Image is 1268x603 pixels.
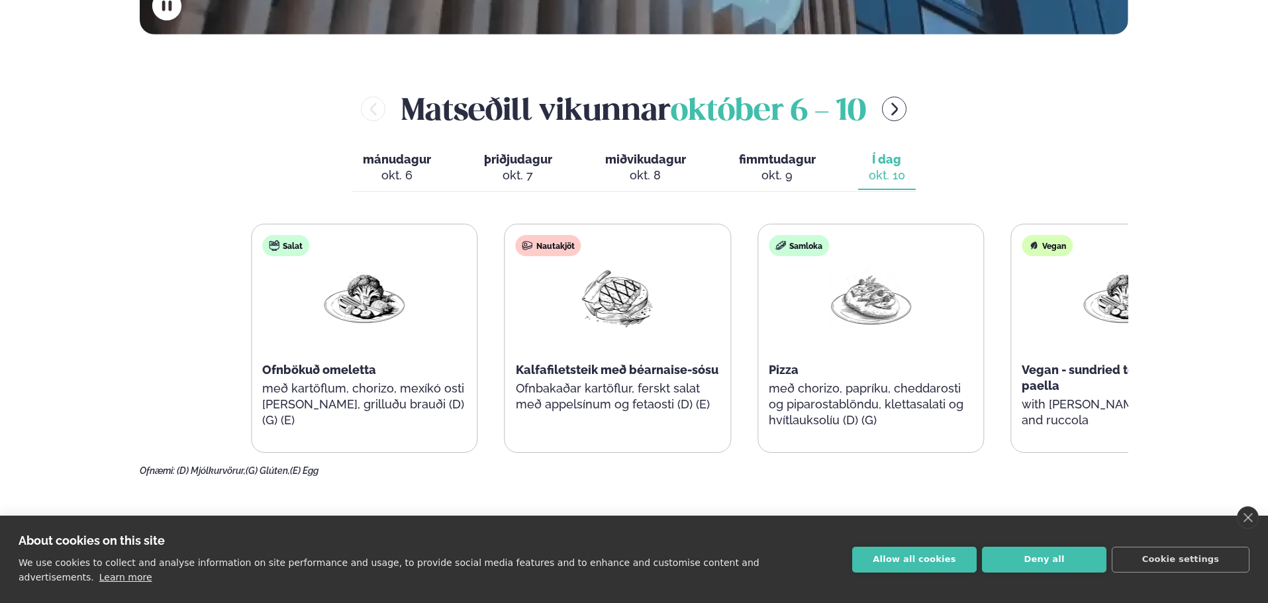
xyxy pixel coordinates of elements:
span: mánudagur [363,152,431,166]
button: menu-btn-right [882,97,906,121]
span: (E) Egg [290,465,318,476]
a: close [1237,506,1259,529]
span: Ofnbökuð omeletta [262,363,376,377]
img: Vegan.svg [1028,240,1039,251]
div: Samloka [769,235,829,256]
img: sandwich-new-16px.svg [775,240,786,251]
button: miðvikudagur okt. 8 [595,146,697,190]
img: Pizza-Bread.png [828,267,913,329]
span: Pizza [769,363,799,377]
span: Vegan - sundried tomato and olive paella [1022,363,1222,393]
button: Cookie settings [1112,547,1249,573]
a: Learn more [99,572,152,582]
p: with [PERSON_NAME] , vegan feta and ruccola [1022,396,1226,428]
span: Í dag [869,152,905,167]
button: mánudagur okt. 6 [352,146,442,190]
div: okt. 9 [739,167,816,183]
span: október 6 - 10 [671,97,866,126]
button: Deny all [982,547,1106,573]
h2: Matseðill vikunnar [401,87,866,130]
button: fimmtudagur okt. 9 [728,146,826,190]
img: Beef-Meat.png [575,267,660,328]
img: beef.svg [522,240,533,251]
span: (G) Glúten, [246,465,290,476]
button: menu-btn-left [361,97,385,121]
div: okt. 7 [484,167,552,183]
span: Kalfafiletsteik með béarnaise-sósu [516,363,718,377]
div: okt. 6 [363,167,431,183]
button: Allow all cookies [852,547,977,573]
div: Salat [262,235,309,256]
span: Ofnæmi: [140,465,175,476]
button: þriðjudagur okt. 7 [473,146,563,190]
span: fimmtudagur [739,152,816,166]
div: Nautakjöt [516,235,581,256]
p: We use cookies to collect and analyse information on site performance and usage, to provide socia... [19,557,759,582]
span: miðvikudagur [605,152,686,166]
div: Vegan [1022,235,1073,256]
p: Ofnbakaðar kartöflur, ferskt salat með appelsínum og fetaosti (D) (E) [516,381,720,412]
button: Í dag okt. 10 [858,146,916,190]
img: Vegan.png [1081,267,1166,328]
span: (D) Mjólkurvörur, [177,465,246,476]
span: þriðjudagur [484,152,552,166]
div: okt. 8 [605,167,686,183]
img: Vegan.png [322,267,407,328]
div: okt. 10 [869,167,905,183]
p: með kartöflum, chorizo, mexíkó osti [PERSON_NAME], grilluðu brauði (D) (G) (E) [262,381,466,428]
strong: About cookies on this site [19,533,165,547]
img: salad.svg [269,240,279,251]
p: með chorizo, papríku, cheddarosti og piparostablöndu, klettasalati og hvítlauksolíu (D) (G) [769,381,973,428]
